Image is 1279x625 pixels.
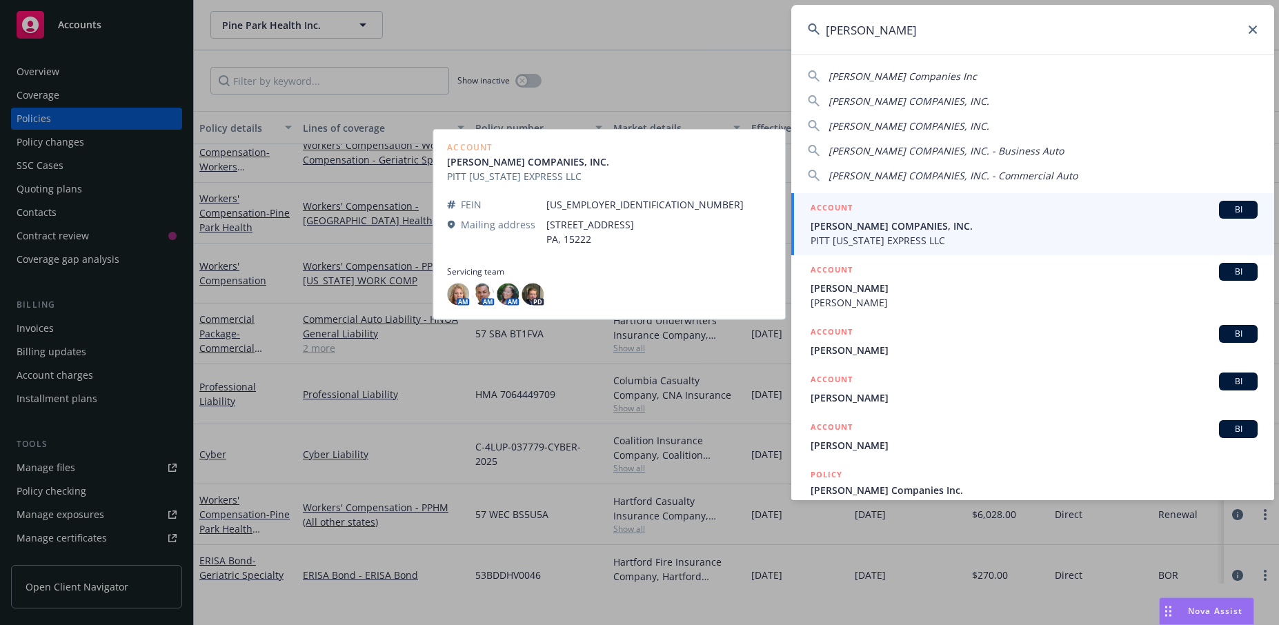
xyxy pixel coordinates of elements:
h5: ACCOUNT [811,373,853,389]
span: BI [1225,423,1252,435]
span: BI [1225,266,1252,278]
h5: ACCOUNT [811,263,853,279]
span: [PERSON_NAME] COMPANIES, INC. - Business Auto [829,144,1064,157]
span: [PERSON_NAME] COMPANIES, INC. [829,95,989,108]
input: Search... [791,5,1274,54]
h5: ACCOUNT [811,201,853,217]
span: [PERSON_NAME] COMPANIES, INC. [829,119,989,132]
span: C-4LPY-031907-CYBER-2025, [DATE]-[DATE] [811,497,1258,512]
button: Nova Assist [1159,597,1254,625]
span: Nova Assist [1188,605,1242,617]
span: [PERSON_NAME] Companies Inc [829,70,977,83]
a: POLICY[PERSON_NAME] Companies Inc.C-4LPY-031907-CYBER-2025, [DATE]-[DATE] [791,460,1274,519]
a: ACCOUNTBI[PERSON_NAME] COMPANIES, INC.PITT [US_STATE] EXPRESS LLC [791,193,1274,255]
span: [PERSON_NAME] COMPANIES, INC. [811,219,1258,233]
a: ACCOUNTBI[PERSON_NAME] [791,317,1274,365]
span: [PERSON_NAME] Companies Inc. [811,483,1258,497]
span: [PERSON_NAME] [811,438,1258,453]
span: [PERSON_NAME] [811,281,1258,295]
span: [PERSON_NAME] [811,295,1258,310]
span: [PERSON_NAME] [811,343,1258,357]
a: ACCOUNTBI[PERSON_NAME] [791,365,1274,413]
span: [PERSON_NAME] [811,390,1258,405]
span: [PERSON_NAME] COMPANIES, INC. - Commercial Auto [829,169,1078,182]
a: ACCOUNTBI[PERSON_NAME][PERSON_NAME] [791,255,1274,317]
div: Drag to move [1160,598,1177,624]
a: ACCOUNTBI[PERSON_NAME] [791,413,1274,460]
h5: ACCOUNT [811,420,853,437]
span: BI [1225,375,1252,388]
span: PITT [US_STATE] EXPRESS LLC [811,233,1258,248]
h5: POLICY [811,468,842,482]
span: BI [1225,204,1252,216]
h5: ACCOUNT [811,325,853,341]
span: BI [1225,328,1252,340]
